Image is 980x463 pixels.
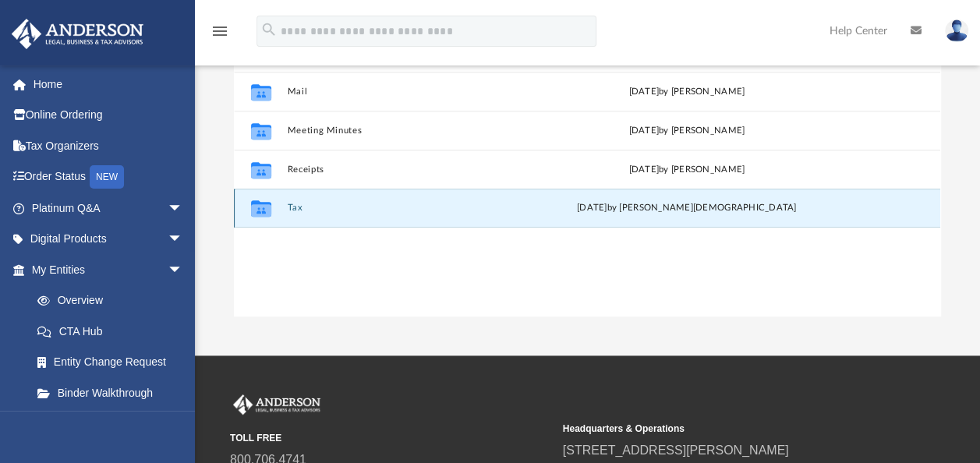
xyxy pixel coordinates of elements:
[230,394,324,415] img: Anderson Advisors Platinum Portal
[556,85,818,99] div: [DATE] by [PERSON_NAME]
[11,130,207,161] a: Tax Organizers
[211,22,229,41] i: menu
[288,203,550,213] button: Tax
[22,347,207,378] a: Entity Change Request
[945,19,968,42] img: User Pic
[230,431,552,445] small: TOLL FREE
[556,201,818,215] div: [DATE] by [PERSON_NAME][DEMOGRAPHIC_DATA]
[168,193,199,224] span: arrow_drop_down
[7,19,148,49] img: Anderson Advisors Platinum Portal
[288,125,550,136] button: Meeting Minutes
[22,408,199,440] a: My Blueprint
[556,124,818,138] div: [DATE] by [PERSON_NAME]
[11,100,207,131] a: Online Ordering
[556,163,818,177] div: [DATE] by [PERSON_NAME]
[22,316,207,347] a: CTA Hub
[288,164,550,175] button: Receipts
[563,444,789,457] a: [STREET_ADDRESS][PERSON_NAME]
[260,21,278,38] i: search
[168,254,199,286] span: arrow_drop_down
[22,377,207,408] a: Binder Walkthrough
[563,422,885,436] small: Headquarters & Operations
[168,224,199,256] span: arrow_drop_down
[22,285,207,316] a: Overview
[11,224,207,255] a: Digital Productsarrow_drop_down
[11,161,207,193] a: Order StatusNEW
[288,87,550,97] button: Mail
[11,69,207,100] a: Home
[11,254,207,285] a: My Entitiesarrow_drop_down
[211,30,229,41] a: menu
[90,165,124,189] div: NEW
[11,193,207,224] a: Platinum Q&Aarrow_drop_down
